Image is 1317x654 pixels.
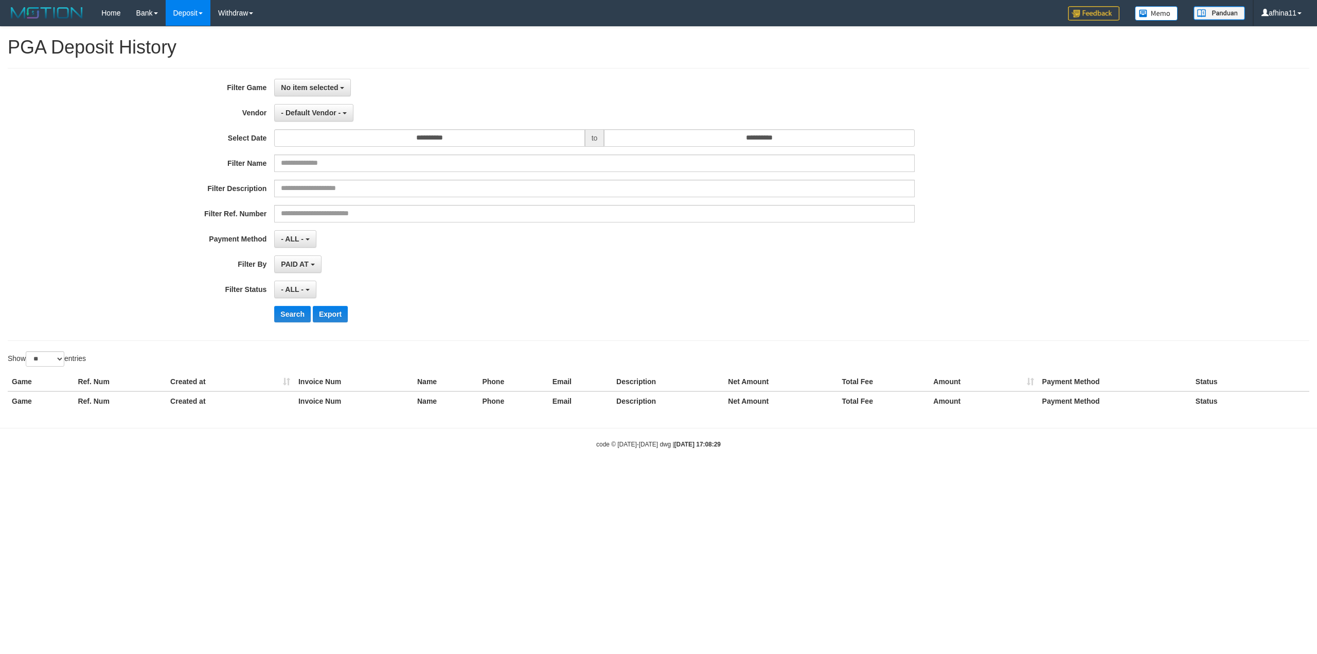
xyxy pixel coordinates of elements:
[838,372,930,391] th: Total Fee
[596,441,721,448] small: code © [DATE]-[DATE] dwg |
[281,109,341,117] span: - Default Vendor -
[166,372,294,391] th: Created at
[612,391,724,410] th: Description
[929,372,1038,391] th: Amount
[674,441,721,448] strong: [DATE] 17:08:29
[281,260,308,268] span: PAID AT
[548,391,612,410] th: Email
[548,372,612,391] th: Email
[281,83,338,92] span: No item selected
[294,372,413,391] th: Invoice Num
[274,79,351,96] button: No item selected
[478,372,548,391] th: Phone
[166,391,294,410] th: Created at
[274,230,316,248] button: - ALL -
[1038,372,1191,391] th: Payment Method
[274,306,311,322] button: Search
[8,5,86,21] img: MOTION_logo.png
[413,372,478,391] th: Name
[1038,391,1191,410] th: Payment Method
[274,255,321,273] button: PAID AT
[294,391,413,410] th: Invoice Num
[724,391,838,410] th: Net Amount
[1135,6,1178,21] img: Button%20Memo.svg
[838,391,930,410] th: Total Fee
[413,391,478,410] th: Name
[313,306,348,322] button: Export
[585,129,604,147] span: to
[612,372,724,391] th: Description
[274,281,316,298] button: - ALL -
[478,391,548,410] th: Phone
[929,391,1038,410] th: Amount
[1194,6,1245,20] img: panduan.png
[1191,372,1309,391] th: Status
[281,285,304,294] span: - ALL -
[1068,6,1119,21] img: Feedback.jpg
[724,372,838,391] th: Net Amount
[8,37,1309,58] h1: PGA Deposit History
[1191,391,1309,410] th: Status
[281,235,304,243] span: - ALL -
[274,104,353,122] button: - Default Vendor -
